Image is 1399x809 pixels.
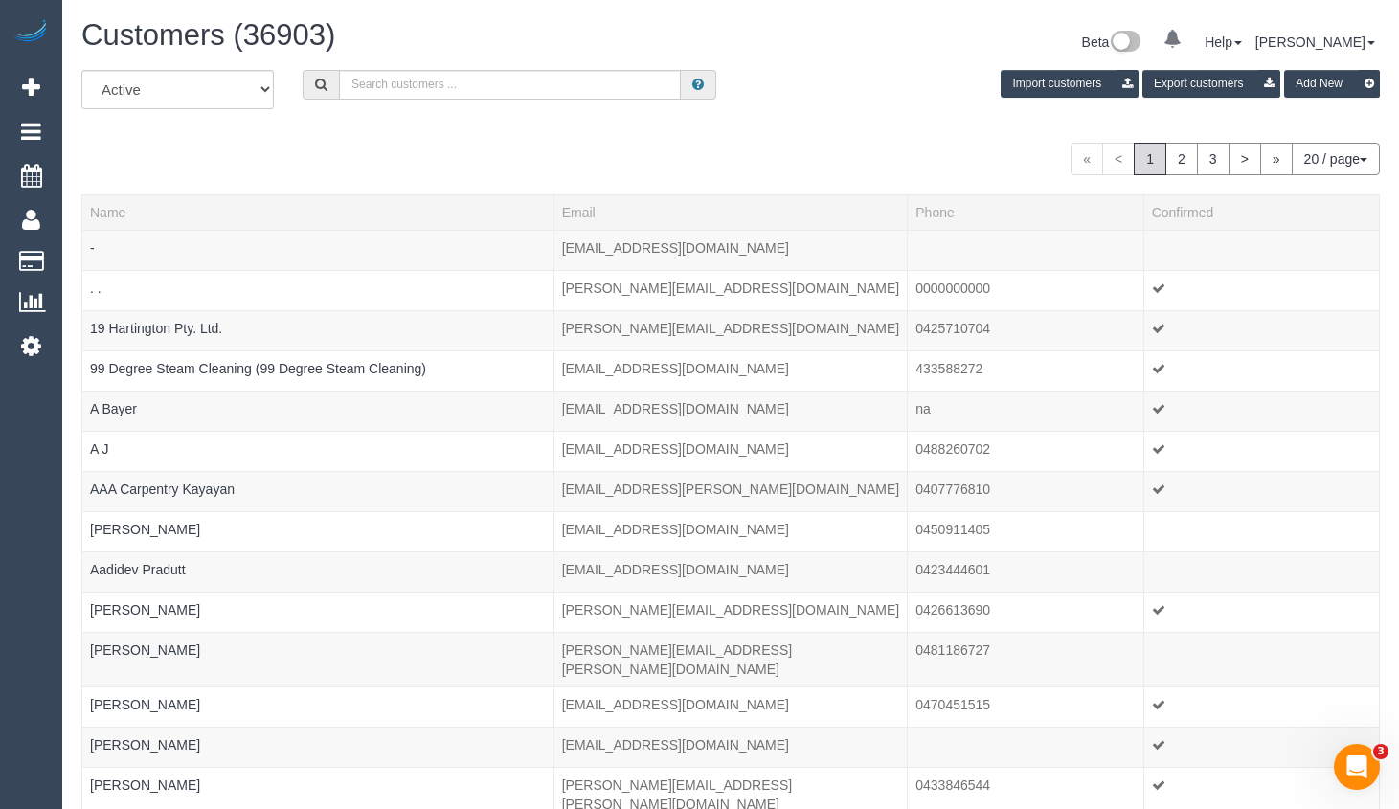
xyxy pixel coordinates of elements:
[82,194,554,230] th: Name
[908,686,1143,727] td: Phone
[1373,744,1388,759] span: 3
[1143,391,1379,431] td: Confirmed
[90,321,222,336] a: 19 Hartington Pty. Ltd.
[1143,194,1379,230] th: Confirmed
[11,19,50,46] img: Automaid Logo
[82,592,554,632] td: Name
[90,777,200,793] a: [PERSON_NAME]
[90,258,546,262] div: Tags
[90,697,200,712] a: [PERSON_NAME]
[1143,551,1379,592] td: Confirmed
[82,431,554,471] td: Name
[90,579,546,584] div: Tags
[1229,143,1261,175] a: >
[90,401,137,416] a: A Bayer
[1165,143,1198,175] a: 2
[90,619,546,624] div: Tags
[1082,34,1141,50] a: Beta
[553,471,908,511] td: Email
[553,431,908,471] td: Email
[1143,350,1379,391] td: Confirmed
[908,230,1143,270] td: Phone
[90,522,200,537] a: [PERSON_NAME]
[81,18,335,52] span: Customers (36903)
[553,592,908,632] td: Email
[553,727,908,767] td: Email
[82,350,554,391] td: Name
[553,194,908,230] th: Email
[553,511,908,551] td: Email
[90,499,546,504] div: Tags
[90,298,546,303] div: Tags
[908,632,1143,686] td: Phone
[1143,511,1379,551] td: Confirmed
[1071,143,1103,175] span: «
[908,391,1143,431] td: Phone
[90,418,546,423] div: Tags
[1142,70,1280,98] button: Export customers
[1143,310,1379,350] td: Confirmed
[82,391,554,431] td: Name
[90,240,95,256] a: -
[90,482,235,497] a: AAA Carpentry Kayayan
[82,511,554,551] td: Name
[1334,744,1380,790] iframe: Intercom live chat
[1292,143,1380,175] button: 20 / page
[82,686,554,727] td: Name
[90,602,200,618] a: [PERSON_NAME]
[90,459,546,463] div: Tags
[1143,431,1379,471] td: Confirmed
[1109,31,1140,56] img: New interface
[90,539,546,544] div: Tags
[1260,143,1293,175] a: »
[1143,471,1379,511] td: Confirmed
[90,378,546,383] div: Tags
[908,431,1143,471] td: Phone
[90,338,546,343] div: Tags
[553,350,908,391] td: Email
[90,642,200,658] a: [PERSON_NAME]
[908,310,1143,350] td: Phone
[82,270,554,310] td: Name
[1255,34,1375,50] a: [PERSON_NAME]
[1205,34,1242,50] a: Help
[90,441,108,457] a: A J
[553,632,908,686] td: Email
[90,714,546,719] div: Tags
[553,551,908,592] td: Email
[1284,70,1380,98] button: Add New
[1001,70,1139,98] button: Import customers
[1071,143,1380,175] nav: Pagination navigation
[908,551,1143,592] td: Phone
[908,270,1143,310] td: Phone
[908,194,1143,230] th: Phone
[339,70,681,100] input: Search customers ...
[553,686,908,727] td: Email
[908,511,1143,551] td: Phone
[82,230,554,270] td: Name
[90,754,546,759] div: Tags
[82,471,554,511] td: Name
[90,795,546,799] div: Tags
[553,270,908,310] td: Email
[90,737,200,753] a: [PERSON_NAME]
[90,660,546,664] div: Tags
[908,592,1143,632] td: Phone
[1143,632,1379,686] td: Confirmed
[90,361,426,376] a: 99 Degree Steam Cleaning (99 Degree Steam Cleaning)
[90,281,102,296] a: . .
[1143,727,1379,767] td: Confirmed
[82,727,554,767] td: Name
[908,471,1143,511] td: Phone
[553,310,908,350] td: Email
[82,632,554,686] td: Name
[1143,230,1379,270] td: Confirmed
[1197,143,1230,175] a: 3
[1143,592,1379,632] td: Confirmed
[553,391,908,431] td: Email
[1134,143,1166,175] span: 1
[1143,270,1379,310] td: Confirmed
[908,350,1143,391] td: Phone
[908,727,1143,767] td: Phone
